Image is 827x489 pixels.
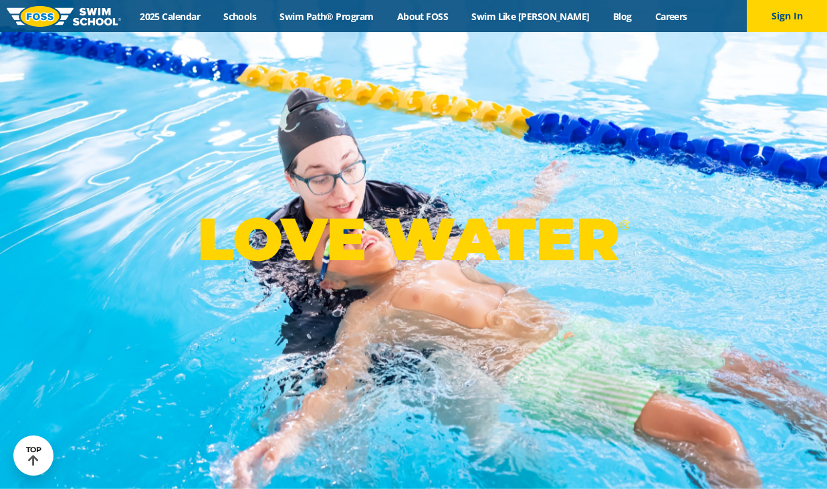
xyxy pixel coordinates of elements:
a: Swim Like [PERSON_NAME] [460,10,602,23]
a: Blog [601,10,643,23]
a: Schools [212,10,268,23]
a: 2025 Calendar [128,10,212,23]
a: Swim Path® Program [268,10,385,23]
p: LOVE WATER [197,203,630,275]
a: Careers [643,10,699,23]
img: FOSS Swim School Logo [7,6,121,27]
a: About FOSS [385,10,460,23]
div: TOP [26,446,41,466]
sup: ® [619,217,630,233]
